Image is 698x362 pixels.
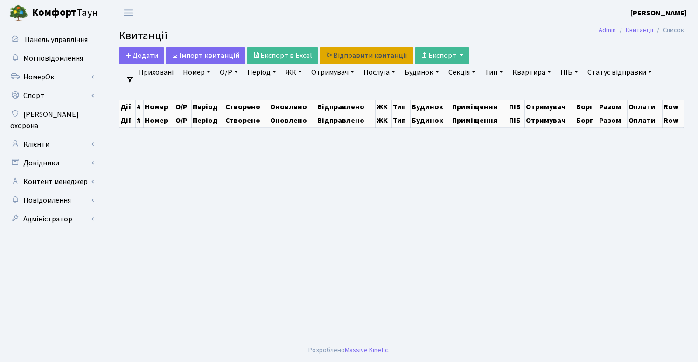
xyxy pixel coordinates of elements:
[410,100,451,114] th: Будинок
[119,114,136,127] th: Дії
[247,47,318,64] a: Експорт в Excel
[143,100,174,114] th: Номер
[575,100,598,114] th: Борг
[376,114,392,127] th: ЖК
[630,8,687,18] b: [PERSON_NAME]
[508,114,525,127] th: ПІБ
[508,100,525,114] th: ПІБ
[191,114,224,127] th: Період
[135,114,143,127] th: #
[345,345,388,355] a: Massive Kinetic
[509,64,555,80] a: Квартира
[598,100,627,114] th: Разом
[125,50,158,61] span: Додати
[135,64,177,80] a: Приховані
[316,100,376,114] th: Відправлено
[630,7,687,19] a: [PERSON_NAME]
[25,35,88,45] span: Панель управління
[415,47,469,64] button: Експорт
[5,49,98,68] a: Мої повідомлення
[224,100,269,114] th: Створено
[135,100,143,114] th: #
[575,114,598,127] th: Борг
[5,210,98,228] a: Адміністратор
[584,64,656,80] a: Статус відправки
[179,64,214,80] a: Номер
[117,5,140,21] button: Переключити навігацію
[663,100,684,114] th: Row
[269,114,316,127] th: Оновлено
[599,25,616,35] a: Admin
[401,64,442,80] a: Будинок
[174,114,191,127] th: О/Р
[216,64,242,80] a: О/Р
[316,114,376,127] th: Відправлено
[224,114,269,127] th: Створено
[5,86,98,105] a: Спорт
[525,114,575,127] th: Отримувач
[119,47,164,64] a: Додати
[174,100,191,114] th: О/Р
[307,64,358,80] a: Отримувач
[308,345,390,355] div: Розроблено .
[5,68,98,86] a: НомерОк
[282,64,306,80] a: ЖК
[32,5,77,20] b: Комфорт
[5,191,98,210] a: Повідомлення
[391,114,410,127] th: Тип
[166,47,245,64] a: Iмпорт квитанцій
[481,64,507,80] a: Тип
[9,4,28,22] img: logo.png
[376,100,392,114] th: ЖК
[451,100,508,114] th: Приміщення
[360,64,399,80] a: Послуга
[23,53,83,64] span: Мої повідомлення
[5,135,98,154] a: Клієнти
[445,64,479,80] a: Секція
[525,100,575,114] th: Отримувач
[269,100,316,114] th: Оновлено
[410,114,451,127] th: Будинок
[191,100,224,114] th: Період
[244,64,280,80] a: Період
[391,100,410,114] th: Тип
[5,154,98,172] a: Довідники
[320,47,413,64] a: Відправити квитанції
[5,172,98,191] a: Контент менеджер
[5,30,98,49] a: Панель управління
[627,100,663,114] th: Оплати
[119,28,168,44] span: Квитанції
[5,105,98,135] a: [PERSON_NAME] охорона
[653,25,684,35] li: Список
[598,114,627,127] th: Разом
[451,114,508,127] th: Приміщення
[663,114,684,127] th: Row
[32,5,98,21] span: Таун
[585,21,698,40] nav: breadcrumb
[119,100,136,114] th: Дії
[626,25,653,35] a: Квитанції
[627,114,663,127] th: Оплати
[557,64,582,80] a: ПІБ
[143,114,174,127] th: Номер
